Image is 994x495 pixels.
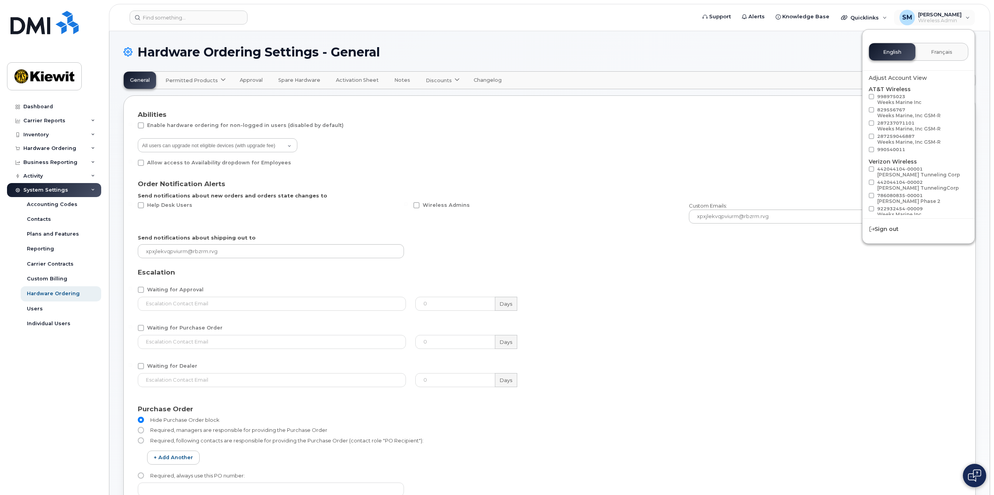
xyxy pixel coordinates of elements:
span: Spare Hardware [278,77,320,83]
span: Permitted Products [165,77,218,84]
span: 990540011 [877,147,905,152]
div: [PERSON_NAME] TunnelingCorp [877,185,959,191]
a: Spare Hardware [272,72,330,89]
span: Help Desk Users [147,202,192,208]
span: 442044104-00001 [877,166,960,178]
h1: Hardware Ordering Settings - General [123,45,976,59]
div: Weeks Marine Inc [877,211,923,217]
span: Allow access to Availability dropdown for Employees [147,160,291,166]
span: 922932454-00009 [877,206,923,217]
input: Allow access to Availability dropdown for Employees [128,160,132,164]
div: Verizon Wireless [869,158,968,219]
span: Approval [240,77,263,83]
a: Discounts [420,72,464,89]
span: 786080835-00001 [877,193,940,204]
div: Weeks Marine, Inc GSM-R [877,126,941,132]
span: Wireless Admins [423,202,470,208]
div: Sign out [862,222,975,236]
input: Hide Purchase Order block [138,417,144,423]
a: General [124,72,159,89]
label: Days [495,297,517,311]
input: Required, following contacts are responsible for providing the Purchase Order (contact role "PO R... [138,437,144,444]
input: Enable hardware ordering for non-logged in users (disabled by default) [128,122,132,126]
div: Abilities [138,110,961,119]
span: Waiting for Approval [147,287,204,292]
div: [PERSON_NAME] Tunneling Corp [877,172,960,178]
div: Weeks Marine Inc [877,99,922,105]
label: Send notifications about shipping out to [138,234,256,241]
div: Escalation [138,268,961,277]
span: Français [931,49,952,55]
span: Waiting for Dealer [147,363,197,369]
div: Weeks Marine, Inc GSM-R [877,139,941,145]
input: Wireless Admins [404,202,408,206]
input: Help Desk Users [128,202,132,206]
div: Adjust Account View [869,74,968,82]
span: 998975023 [877,94,922,105]
div: [PERSON_NAME] Phase 2 [877,198,940,204]
button: + Add another [147,451,200,465]
span: Custom Emails: [689,203,727,209]
span: Changelog [474,77,502,83]
a: Changelog [467,72,511,89]
span: Activation Sheet [336,77,379,83]
input: Escalation Contact Email [138,335,406,349]
span: Required, following contacts are responsible for providing the Purchase Order (contact role "PO R... [147,437,423,444]
input: Required, always use this PO number: [138,472,144,479]
input: xpxjlekvqpviurm@rbzrm.rvg [689,210,955,224]
input: Waiting for Purchase Order [128,325,132,329]
input: Waiting for Dealer [128,363,132,367]
a: Notes [388,72,420,89]
label: Days [495,373,517,387]
div: AT&T Wireless [869,85,968,155]
span: Waiting for Purchase Order [147,325,223,331]
label: Send notifications about new orders and orders state changes to [138,192,327,199]
a: Approval [234,72,272,89]
span: Notes [394,77,410,83]
input: Required, managers are responsible for providing the Purchase Order [138,427,144,433]
div: Order Notification Alerts [138,179,961,188]
span: 287237071101 [877,120,941,132]
span: Discounts [426,77,452,84]
input: Escalation Contact Email [138,297,406,311]
input: xpxjlekvqpviurm@rbzrm.rvg [138,244,404,258]
span: 287259046887 [877,134,941,145]
img: Open chat [968,469,981,482]
span: Hide Purchase Order block [147,417,220,423]
a: Permitted Products [159,72,230,89]
label: Days [495,335,517,349]
div: Purchase Order [138,404,961,414]
span: 829556767 [877,107,941,118]
span: Enable hardware ordering for non-logged in users (disabled by default) [147,122,344,128]
span: + Add another [154,454,193,461]
a: Activation Sheet [330,72,388,89]
span: Required, always use this PO number: [147,472,245,479]
span: 442044104-00002 [877,180,959,191]
span: Required, managers are responsible for providing the Purchase Order [147,427,327,433]
input: Escalation Contact Email [138,373,406,387]
input: Waiting for Approval [128,287,132,291]
div: Weeks Marine, Inc GSM-R [877,113,941,118]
